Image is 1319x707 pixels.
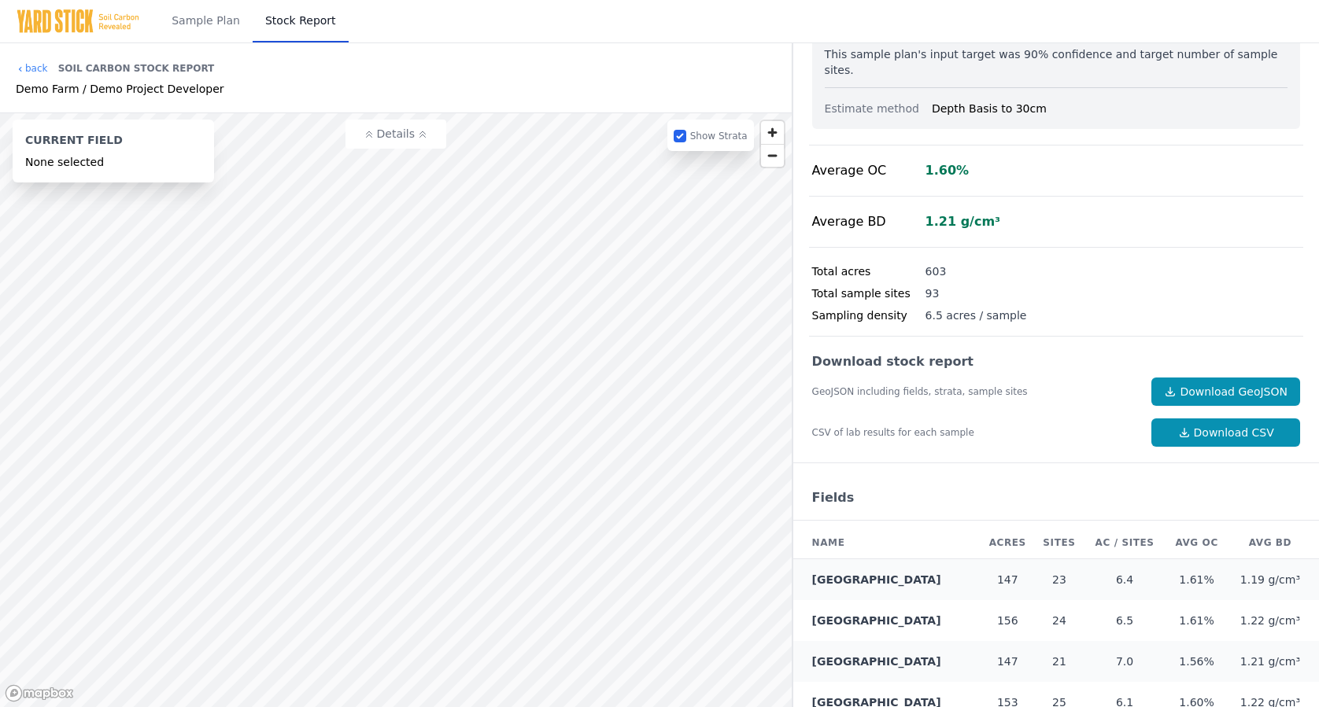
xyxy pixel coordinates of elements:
[926,263,947,279] div: 603
[981,600,1035,641] td: 156
[926,212,1001,231] div: 1.21 g/cm³
[25,132,201,154] div: Current Field
[1228,600,1319,641] td: 1.22 g/cm³
[1228,641,1319,682] td: 1.21 g/cm³
[761,144,784,167] button: Zoom out
[1035,641,1084,682] td: 21
[812,161,926,180] div: Average OC
[812,307,926,323] div: Sampling density
[5,684,74,702] a: Mapbox logo
[812,212,926,231] div: Average BD
[812,263,926,279] div: Total acres
[812,385,1140,398] div: GeoJSON including fields, strata, sample sites
[1084,559,1166,601] td: 6.4
[812,573,941,586] a: [GEOGRAPHIC_DATA]
[981,641,1035,682] td: 147
[690,131,748,142] label: Show Strata
[25,154,201,170] div: None selected
[1166,559,1228,601] td: 1.61%
[981,527,1035,559] th: Acres
[926,161,970,180] div: 1.60%
[58,56,215,81] div: Soil Carbon Stock Report
[812,426,1140,439] div: CSV of lab results for each sample
[1228,527,1319,559] th: AVG BD
[1084,641,1166,682] td: 7.0
[812,285,926,301] div: Total sample sites
[1035,600,1084,641] td: 24
[16,9,140,34] img: Yard Stick Logo
[1151,418,1300,447] a: Download CSV
[345,120,446,149] button: Details
[1166,527,1228,559] th: AVG OC
[761,121,784,144] button: Zoom in
[1035,527,1084,559] th: Sites
[1035,559,1084,601] td: 23
[932,101,1288,116] div: Depth Basis to 30cm
[16,81,224,97] div: Demo Farm / Demo Project Developer
[812,614,941,627] a: [GEOGRAPHIC_DATA]
[825,46,1288,78] p: This sample plan's input target was 90% confidence and target number of sample sites.
[16,62,48,75] a: back
[825,101,932,116] div: Estimate method
[793,527,981,559] th: Name
[1228,559,1319,601] td: 1.19 g/cm³
[812,352,1300,371] div: Download stock report
[1166,600,1228,641] td: 1.61%
[1084,527,1166,559] th: AC / Sites
[1084,600,1166,641] td: 6.5
[1166,641,1228,682] td: 1.56%
[926,285,940,301] div: 93
[1151,377,1300,406] a: Download GeoJSON
[926,307,1027,323] div: 6.5 acres / sample
[812,655,941,668] a: [GEOGRAPHIC_DATA]
[793,476,1319,521] div: Fields
[981,559,1035,601] td: 147
[761,145,784,167] span: Zoom out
